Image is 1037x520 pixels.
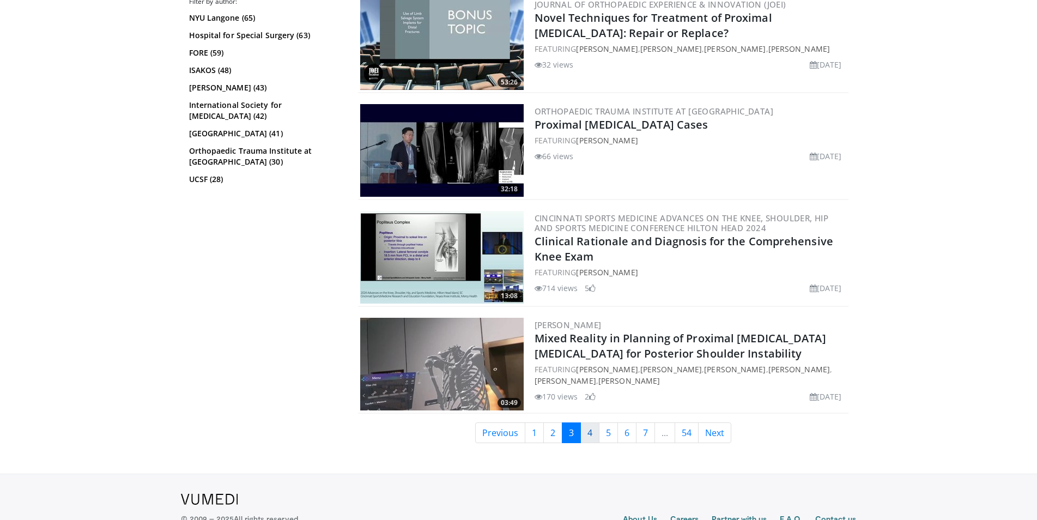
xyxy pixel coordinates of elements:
[810,391,842,402] li: [DATE]
[189,128,339,139] a: [GEOGRAPHIC_DATA] (41)
[535,213,829,233] a: Cincinnati Sports Medicine Advances on the Knee, Shoulder, Hip and Sports Medicine Conference Hil...
[498,291,521,301] span: 13:08
[189,146,339,167] a: Orthopaedic Trauma Institute at [GEOGRAPHIC_DATA] (30)
[543,422,562,443] a: 2
[535,234,833,264] a: Clinical Rationale and Diagnosis for the Comprehensive Knee Exam
[535,376,596,386] a: [PERSON_NAME]
[535,43,846,55] div: FEATURING , , ,
[535,319,602,330] a: [PERSON_NAME]
[360,104,524,197] img: c1ecec04-4a82-4a0a-9266-ba8f660962fc.300x170_q85_crop-smart_upscale.jpg
[704,44,766,54] a: [PERSON_NAME]
[617,422,636,443] a: 6
[475,422,525,443] a: Previous
[535,10,772,40] a: Novel Techniques for Treatment of Proximal [MEDICAL_DATA]: Repair or Replace?
[636,422,655,443] a: 7
[535,106,774,117] a: Orthopaedic Trauma Institute at [GEOGRAPHIC_DATA]
[562,422,581,443] a: 3
[498,77,521,87] span: 53:26
[360,318,524,410] img: da882942-41a1-4ab5-b8e2-54cccfbad47c.300x170_q85_crop-smart_upscale.jpg
[585,391,596,402] li: 2
[599,422,618,443] a: 5
[535,59,574,70] li: 32 views
[189,65,339,76] a: ISAKOS (48)
[358,422,848,443] nav: Search results pages
[640,44,702,54] a: [PERSON_NAME]
[525,422,544,443] a: 1
[704,364,766,374] a: [PERSON_NAME]
[498,398,521,408] span: 03:49
[698,422,731,443] a: Next
[535,135,846,146] div: FEATURING
[576,364,638,374] a: [PERSON_NAME]
[535,117,708,132] a: Proximal [MEDICAL_DATA] Cases
[598,376,660,386] a: [PERSON_NAME]
[535,267,846,278] div: FEATURING
[189,174,339,185] a: UCSF (28)
[360,211,524,304] img: 5908d372-4c28-4047-87ce-a9290ddf2d99.300x170_q85_crop-smart_upscale.jpg
[189,30,339,41] a: Hospital for Special Surgery (63)
[189,47,339,58] a: FORE (59)
[360,104,524,197] a: 32:18
[640,364,702,374] a: [PERSON_NAME]
[576,135,638,146] a: [PERSON_NAME]
[585,282,596,294] li: 5
[535,391,578,402] li: 170 views
[189,13,339,23] a: NYU Langone (65)
[360,211,524,304] a: 13:08
[675,422,699,443] a: 54
[189,100,339,122] a: International Society for [MEDICAL_DATA] (42)
[535,364,846,386] div: FEATURING , , , , ,
[576,44,638,54] a: [PERSON_NAME]
[498,184,521,194] span: 32:18
[535,150,574,162] li: 66 views
[580,422,599,443] a: 4
[810,150,842,162] li: [DATE]
[810,59,842,70] li: [DATE]
[535,282,578,294] li: 714 views
[576,267,638,277] a: [PERSON_NAME]
[189,82,339,93] a: [PERSON_NAME] (43)
[768,44,830,54] a: [PERSON_NAME]
[535,331,826,361] a: Mixed Reality in Planning of Proximal [MEDICAL_DATA] [MEDICAL_DATA] for Posterior Shoulder Instab...
[181,494,238,505] img: VuMedi Logo
[360,318,524,410] a: 03:49
[810,282,842,294] li: [DATE]
[768,364,830,374] a: [PERSON_NAME]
